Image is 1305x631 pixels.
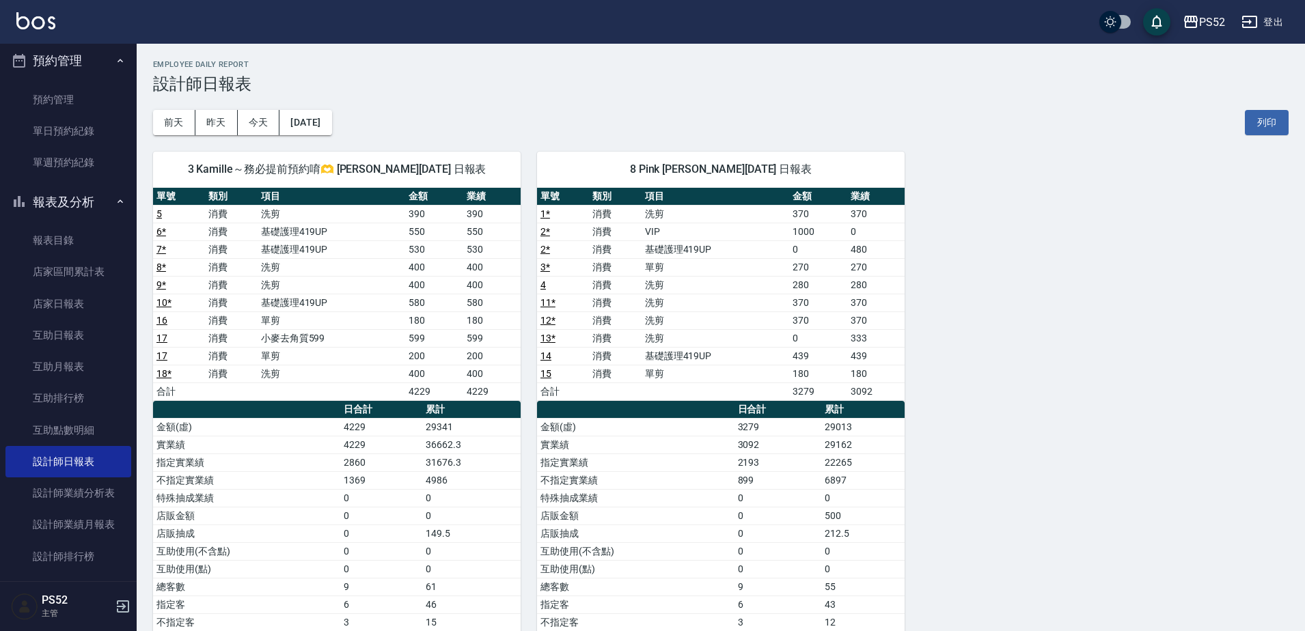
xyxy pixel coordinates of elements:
[821,542,905,560] td: 0
[734,471,821,489] td: 899
[540,279,546,290] a: 4
[847,347,905,365] td: 439
[205,294,257,311] td: 消費
[153,382,205,400] td: 合計
[422,507,521,524] td: 0
[589,311,641,329] td: 消費
[422,560,521,578] td: 0
[153,436,340,453] td: 實業績
[537,507,734,524] td: 店販金額
[340,401,423,419] th: 日合計
[422,613,521,631] td: 15
[258,240,406,258] td: 基礎護理419UP
[642,258,790,276] td: 單剪
[1177,8,1231,36] button: PS52
[1199,14,1225,31] div: PS52
[205,240,257,258] td: 消費
[821,613,905,631] td: 12
[537,418,734,436] td: 金額(虛)
[340,560,423,578] td: 0
[789,382,847,400] td: 3279
[153,418,340,436] td: 金額(虛)
[422,489,521,507] td: 0
[821,595,905,613] td: 43
[537,453,734,471] td: 指定實業績
[153,507,340,524] td: 店販金額
[789,311,847,329] td: 370
[258,276,406,294] td: 洗剪
[340,453,423,471] td: 2860
[589,365,641,382] td: 消費
[463,294,521,311] td: 580
[642,365,790,382] td: 單剪
[340,436,423,453] td: 4229
[821,401,905,419] th: 累計
[642,188,790,206] th: 項目
[405,329,463,347] td: 599
[5,184,131,220] button: 報表及分析
[5,572,131,604] a: 單一服務項目查詢
[537,471,734,489] td: 不指定實業績
[340,471,423,489] td: 1369
[5,288,131,320] a: 店家日報表
[153,471,340,489] td: 不指定實業績
[847,258,905,276] td: 270
[5,541,131,572] a: 設計師排行榜
[589,240,641,258] td: 消費
[258,311,406,329] td: 單剪
[340,613,423,631] td: 3
[789,276,847,294] td: 280
[821,560,905,578] td: 0
[340,418,423,436] td: 4229
[847,365,905,382] td: 180
[153,188,521,401] table: a dense table
[642,205,790,223] td: 洗剪
[153,578,340,595] td: 總客數
[422,542,521,560] td: 0
[156,333,167,343] a: 17
[169,163,504,176] span: 3 Kamille～務必提前預約唷🫶 [PERSON_NAME][DATE] 日報表
[537,524,734,542] td: 店販抽成
[422,524,521,542] td: 149.5
[537,578,734,595] td: 總客數
[153,560,340,578] td: 互助使用(點)
[642,223,790,240] td: VIP
[847,382,905,400] td: 3092
[642,294,790,311] td: 洗剪
[463,276,521,294] td: 400
[5,351,131,382] a: 互助月報表
[205,329,257,347] td: 消費
[5,115,131,147] a: 單日預約紀錄
[734,453,821,471] td: 2193
[589,223,641,240] td: 消費
[422,453,521,471] td: 31676.3
[734,524,821,542] td: 0
[5,382,131,414] a: 互助排行榜
[821,453,905,471] td: 22265
[540,350,551,361] a: 14
[153,613,340,631] td: 不指定客
[537,489,734,507] td: 特殊抽成業績
[789,365,847,382] td: 180
[734,613,821,631] td: 3
[734,418,821,436] td: 3279
[537,188,589,206] th: 單號
[642,311,790,329] td: 洗剪
[5,147,131,178] a: 單週預約紀錄
[589,188,641,206] th: 類別
[734,578,821,595] td: 9
[463,365,521,382] td: 400
[422,418,521,436] td: 29341
[789,223,847,240] td: 1000
[405,294,463,311] td: 580
[589,205,641,223] td: 消費
[405,347,463,365] td: 200
[205,223,257,240] td: 消費
[238,110,280,135] button: 今天
[153,74,1289,94] h3: 設計師日報表
[789,258,847,276] td: 270
[821,418,905,436] td: 29013
[5,509,131,540] a: 設計師業績月報表
[258,205,406,223] td: 洗剪
[821,524,905,542] td: 212.5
